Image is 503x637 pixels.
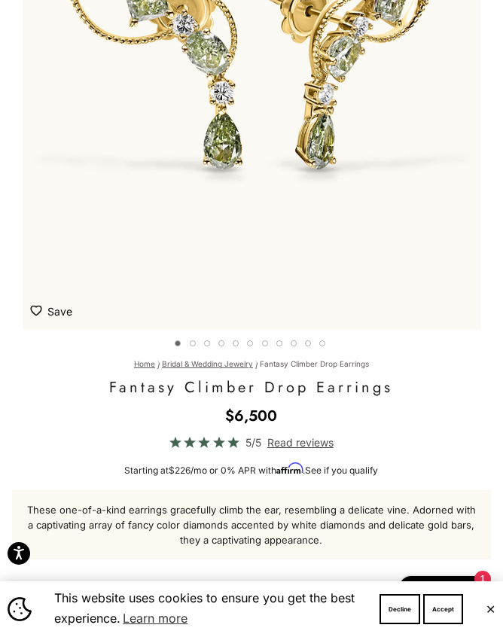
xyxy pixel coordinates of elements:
[124,465,378,476] span: Starting at /mo or 0% APR with .
[305,465,378,476] a: See if you qualify - Learn more about Affirm Financing (opens in modal)
[30,303,47,316] img: wishlist
[225,405,277,428] sale-price: $6,500
[267,434,334,451] span: Read reviews
[380,594,420,624] button: Decline
[134,359,155,368] a: Home
[245,434,261,451] span: 5/5
[260,359,369,368] span: Fantasy Climber Drop Earrings
[12,490,491,559] div: These one-of-a-kind earrings gracefully climb the ear, resembling a delicate vine. Adorned with a...
[81,578,163,600] variant-option-value: 14K Yellow Gold
[276,463,303,474] span: Affirm
[395,576,491,625] inbox-online-store-chat: Shopify online store chat
[30,296,72,326] button: Add to Wishlist
[162,359,253,368] a: Bridal & Wedding Jewelry
[38,434,465,451] a: 5/5 Read reviews
[8,597,32,621] img: Cookie banner
[120,607,190,629] a: Learn more
[38,360,465,369] nav: breadcrumbs
[54,589,356,629] span: This website uses cookies to ensure you get the best experience.
[423,594,463,624] button: Accept
[169,465,191,476] span: $226
[486,605,495,614] button: Close
[38,376,465,399] h1: Fantasy Climber Drop Earrings
[38,578,78,600] legend: Metal:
